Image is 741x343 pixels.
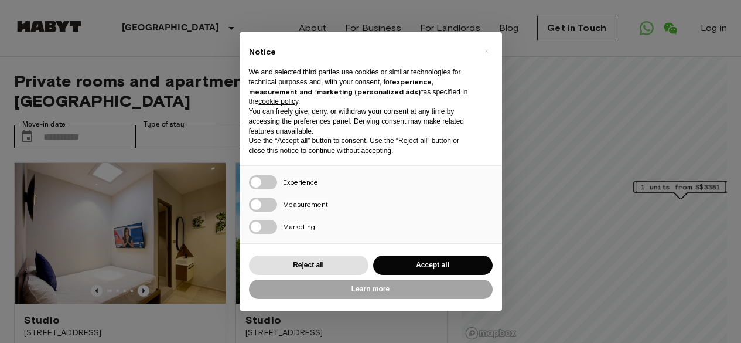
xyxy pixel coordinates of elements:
[283,178,318,186] span: Experience
[484,44,489,58] span: ×
[373,256,493,275] button: Accept all
[249,77,433,96] strong: experience, measurement and “marketing (personalized ads)”
[283,222,315,231] span: Marketing
[249,46,474,58] h2: Notice
[283,200,328,209] span: Measurement
[249,67,474,107] p: We and selected third parties use cookies or similar technologies for technical purposes and, wit...
[258,97,298,106] a: cookie policy
[249,256,368,275] button: Reject all
[249,136,474,156] p: Use the “Accept all” button to consent. Use the “Reject all” button or close this notice to conti...
[249,107,474,136] p: You can freely give, deny, or withdraw your consent at any time by accessing the preferences pane...
[249,280,493,299] button: Learn more
[477,42,496,60] button: Close this notice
